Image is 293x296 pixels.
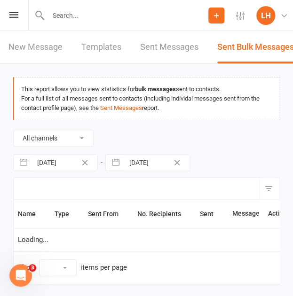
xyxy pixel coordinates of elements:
strong: bulk messages [135,86,176,93]
input: From [32,155,97,171]
input: To [124,155,190,171]
span: Name [18,210,46,218]
button: Clear Date [169,157,185,168]
span: 3 [29,264,36,272]
span: Sent From [88,210,129,218]
button: Sent [200,208,224,219]
div: items per page [80,264,127,272]
div: For a full list of all messages sent to contacts (including individal messages sent from the cont... [21,94,272,113]
button: Name [18,208,46,219]
th: Message [228,200,264,228]
iframe: Intercom live chat [9,264,32,287]
button: Clear Date [77,157,93,168]
span: Sent [200,210,224,218]
button: No. Recipients [137,208,191,219]
div: LH [256,6,275,25]
a: Templates [81,31,121,63]
button: Sent From [88,208,129,219]
a: New Message [8,31,63,63]
button: Type [55,208,79,219]
div: Show [18,259,127,276]
input: Search... [45,9,208,22]
a: Sent Messages [140,31,198,63]
span: No. Recipients [137,210,191,218]
span: Type [55,210,79,218]
a: Sent Messages [100,104,142,111]
div: This report allows you to view statistics for sent to contacts. [21,85,272,94]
